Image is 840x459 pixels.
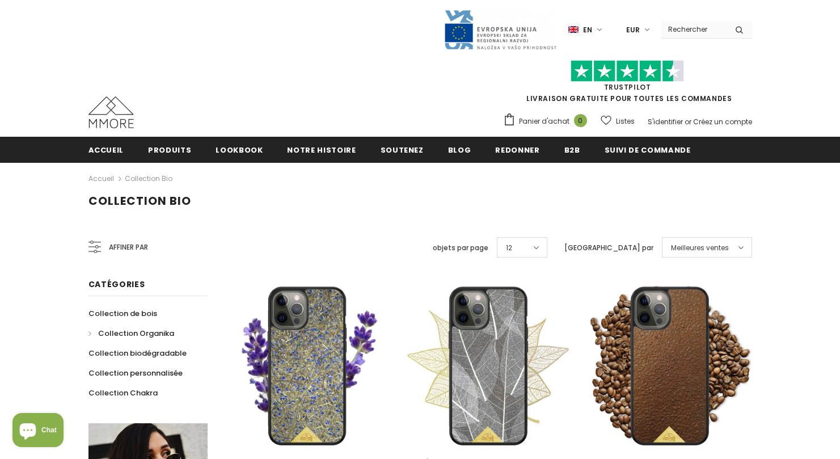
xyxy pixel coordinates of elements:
span: Panier d'achat [519,116,569,127]
img: Cas MMORE [88,96,134,128]
span: Collection de bois [88,308,157,319]
a: S'identifier [648,117,683,127]
span: 12 [506,242,512,254]
label: objets par page [433,242,488,254]
span: Accueil [88,145,124,155]
a: Lookbook [216,137,263,162]
inbox-online-store-chat: Shopify online store chat [9,413,67,450]
a: Collection personnalisée [88,363,183,383]
a: Collection Organika [88,323,174,343]
img: Faites confiance aux étoiles pilotes [571,60,684,82]
a: Notre histoire [287,137,356,162]
span: Affiner par [109,241,148,254]
span: Meilleures ventes [671,242,729,254]
a: Suivi de commande [605,137,691,162]
span: Suivi de commande [605,145,691,155]
a: Produits [148,137,191,162]
img: Javni Razpis [444,9,557,50]
span: Collection Organika [98,328,174,339]
span: Produits [148,145,191,155]
a: Listes [601,111,635,131]
a: Accueil [88,172,114,186]
span: Collection Bio [88,193,191,209]
span: B2B [564,145,580,155]
a: Collection Chakra [88,383,158,403]
span: Collection personnalisée [88,368,183,378]
input: Search Site [661,21,727,37]
a: Panier d'achat 0 [503,113,593,130]
span: Redonner [495,145,539,155]
span: Collection Chakra [88,388,158,398]
a: Accueil [88,137,124,162]
a: Javni Razpis [444,24,557,34]
a: Collection de bois [88,304,157,323]
span: Blog [448,145,471,155]
span: Collection biodégradable [88,348,187,359]
img: i-lang-1.png [568,25,579,35]
a: Redonner [495,137,539,162]
span: or [685,117,691,127]
span: EUR [626,24,640,36]
span: Lookbook [216,145,263,155]
span: Catégories [88,279,145,290]
span: soutenez [381,145,424,155]
a: TrustPilot [604,82,651,92]
span: LIVRAISON GRATUITE POUR TOUTES LES COMMANDES [503,65,752,103]
a: Collection Bio [125,174,172,183]
a: Créez un compte [693,117,752,127]
a: B2B [564,137,580,162]
a: Blog [448,137,471,162]
span: 0 [574,114,587,127]
label: [GEOGRAPHIC_DATA] par [564,242,653,254]
span: en [583,24,592,36]
span: Listes [616,116,635,127]
a: soutenez [381,137,424,162]
span: Notre histoire [287,145,356,155]
a: Collection biodégradable [88,343,187,363]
